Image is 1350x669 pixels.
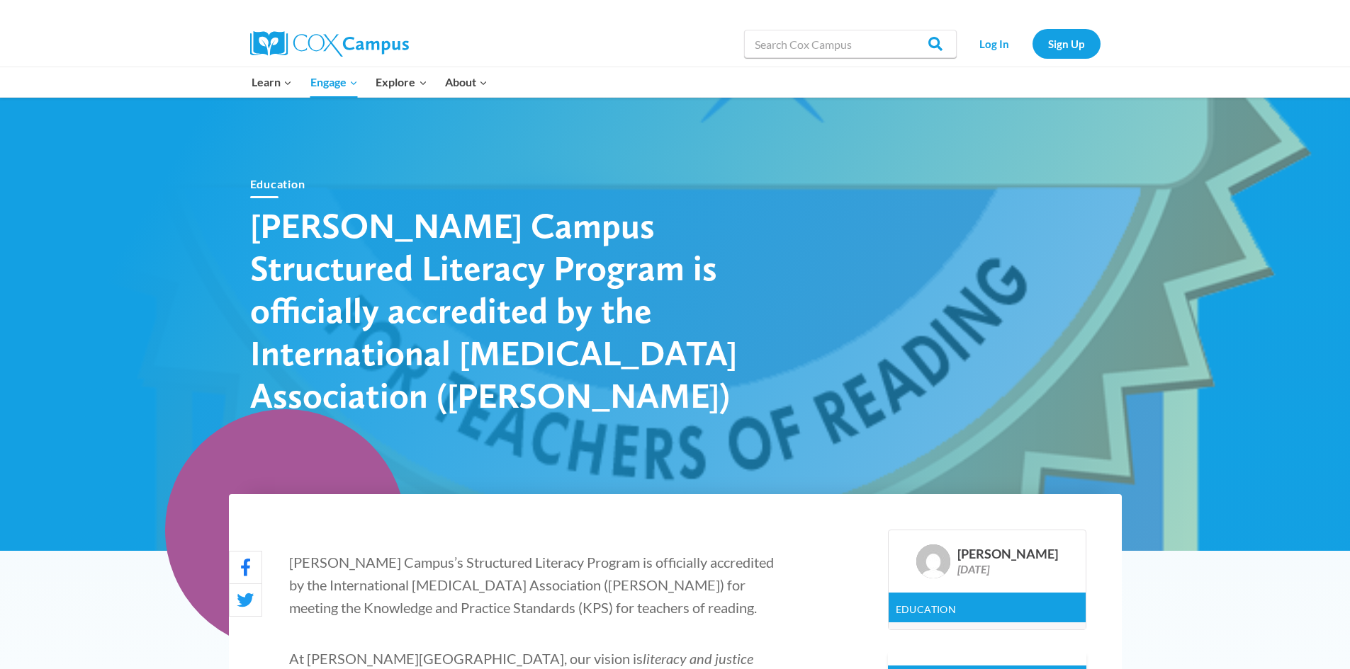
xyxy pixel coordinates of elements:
[964,29,1025,58] a: Log In
[445,73,488,91] span: About
[744,30,957,58] input: Search Cox Campus
[289,554,774,616] span: [PERSON_NAME] Campus’s Structured Literacy Program is officially accredited by the International ...
[250,204,746,416] h1: [PERSON_NAME] Campus Structured Literacy Program is officially accredited by the International [M...
[376,73,427,91] span: Explore
[896,603,957,615] a: Education
[1033,29,1101,58] a: Sign Up
[289,650,643,667] span: At [PERSON_NAME][GEOGRAPHIC_DATA], our vision is
[250,177,305,190] a: Education
[250,31,409,57] img: Cox Campus
[957,562,1058,576] div: [DATE]
[243,67,497,97] nav: Primary Navigation
[310,73,358,91] span: Engage
[957,547,1058,562] div: [PERSON_NAME]
[252,73,292,91] span: Learn
[964,29,1101,58] nav: Secondary Navigation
